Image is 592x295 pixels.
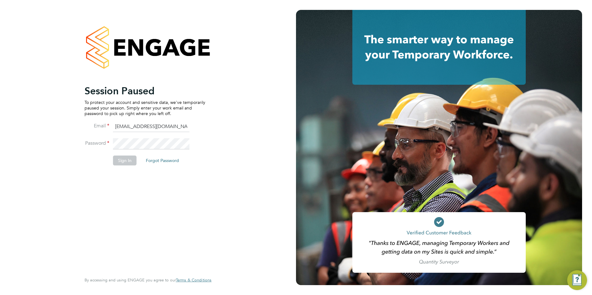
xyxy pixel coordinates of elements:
[567,270,587,290] button: Engage Resource Center
[176,278,211,283] a: Terms & Conditions
[113,156,137,165] button: Sign In
[85,85,205,97] h2: Session Paused
[85,100,205,117] p: To protect your account and sensitive data, we've temporarily paused your session. Simply enter y...
[85,277,211,283] span: By accessing and using ENGAGE you agree to our
[141,156,184,165] button: Forgot Password
[85,123,109,129] label: Email
[113,121,189,132] input: Enter your work email...
[85,140,109,147] label: Password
